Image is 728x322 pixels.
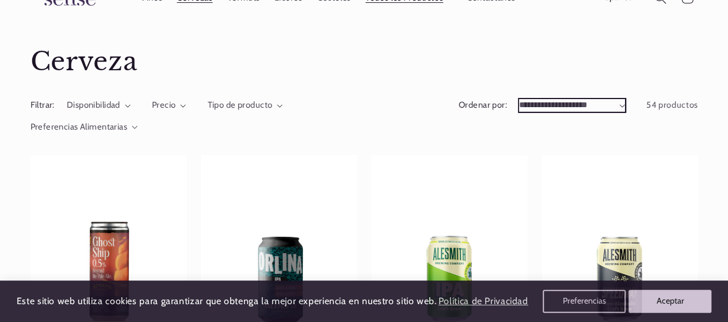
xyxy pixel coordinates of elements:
[628,290,711,313] button: Aceptar
[208,100,273,110] span: Tipo de producto
[67,100,120,110] span: Disponibilidad
[67,99,131,112] summary: Disponibilidad (0 seleccionado)
[436,291,529,312] a: Política de Privacidad (opens in a new tab)
[31,46,698,78] h1: Cerveza
[152,100,176,110] span: Precio
[459,100,507,110] label: Ordenar por:
[152,99,186,112] summary: Precio
[31,122,128,132] span: Preferencias Alimentarias
[208,99,283,112] summary: Tipo de producto (0 seleccionado)
[646,100,698,110] span: 54 productos
[31,99,55,112] h2: Filtrar:
[543,290,626,313] button: Preferencias
[17,296,437,306] span: Este sitio web utiliza cookies para garantizar que obtenga la mejor experiencia en nuestro sitio ...
[31,121,138,134] summary: Preferencias Alimentarias (0 seleccionado)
